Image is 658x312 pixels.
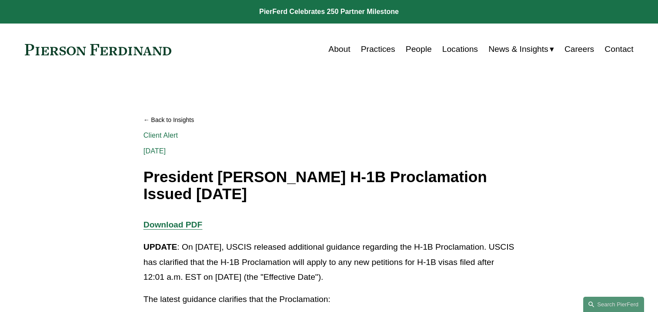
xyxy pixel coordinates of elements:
a: About [328,41,350,58]
a: Careers [564,41,594,58]
a: People [406,41,432,58]
a: Back to Insights [144,112,514,128]
a: Practices [361,41,395,58]
a: Contact [605,41,633,58]
a: Client Alert [144,132,178,139]
a: Search this site [583,297,644,312]
p: : On [DATE], USCIS released additional guidance regarding the H-1B Proclamation. USCIS has clarif... [144,240,514,285]
a: folder dropdown [488,41,554,58]
p: The latest guidance clarifies that the Proclamation: [144,292,514,307]
a: Locations [442,41,478,58]
span: [DATE] [144,147,166,155]
strong: UPDATE [144,242,177,251]
h1: President [PERSON_NAME] H-1B Proclamation Issued [DATE] [144,169,514,202]
a: Download PDF [144,220,202,229]
span: News & Insights [488,42,548,57]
